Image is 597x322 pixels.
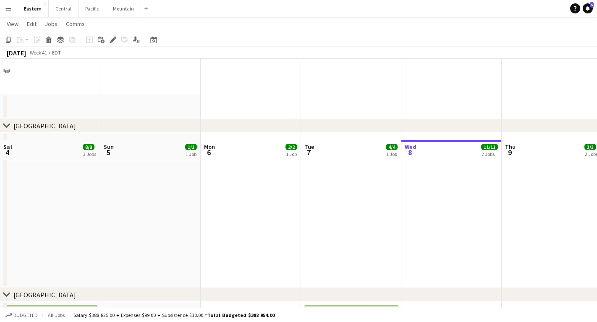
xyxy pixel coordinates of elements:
[303,148,314,157] span: 7
[13,312,38,318] span: Budgeted
[481,144,498,150] span: 11/11
[203,148,215,157] span: 6
[24,18,40,29] a: Edit
[204,143,215,151] span: Mon
[207,312,275,318] span: Total Budgeted $388 954.00
[185,144,197,150] span: 1/1
[286,151,297,157] div: 1 Job
[27,20,37,28] span: Edit
[386,151,397,157] div: 1 Job
[4,311,39,320] button: Budgeted
[482,151,497,157] div: 2 Jobs
[45,20,58,28] span: Jobs
[7,20,18,28] span: View
[46,312,66,318] span: All jobs
[63,18,88,29] a: Comms
[66,20,85,28] span: Comms
[79,0,106,17] button: Pacific
[505,143,516,151] span: Thu
[285,144,297,150] span: 2/2
[583,3,593,13] a: 5
[584,144,596,150] span: 3/3
[106,0,141,17] button: Mountain
[104,143,114,151] span: Sun
[3,143,13,151] span: Sat
[73,312,275,318] div: Salary $388 825.00 + Expenses $99.00 + Subsistence $30.00 =
[7,49,26,57] div: [DATE]
[504,148,516,157] span: 9
[52,49,61,56] div: EDT
[83,144,94,150] span: 8/8
[405,143,416,151] span: Wed
[2,148,13,157] span: 4
[28,49,49,56] span: Week 41
[186,151,196,157] div: 1 Job
[83,151,96,157] div: 3 Jobs
[13,122,76,130] div: [GEOGRAPHIC_DATA]
[49,0,79,17] button: Central
[102,148,114,157] span: 5
[42,18,61,29] a: Jobs
[304,143,314,151] span: Tue
[386,144,398,150] span: 4/4
[590,2,594,8] span: 5
[13,291,76,299] div: [GEOGRAPHIC_DATA]
[403,148,416,157] span: 8
[17,0,49,17] button: Eastern
[3,18,22,29] a: View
